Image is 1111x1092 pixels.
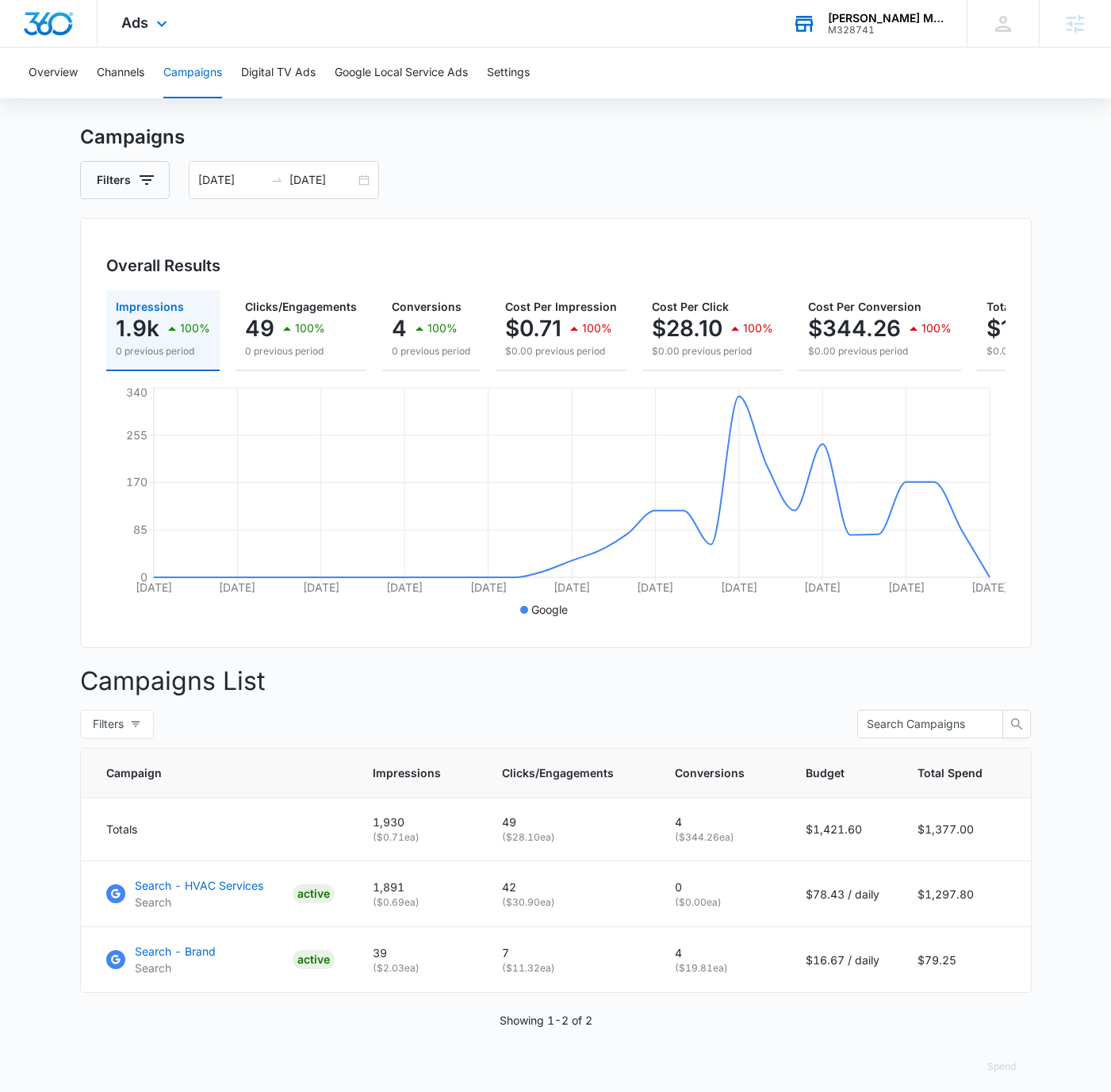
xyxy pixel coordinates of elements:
p: 100% [582,323,612,334]
input: End date [289,171,355,189]
button: Settings [487,48,530,98]
span: Budget [806,764,856,781]
span: Cost Per Impression [505,300,617,313]
img: website_grey.svg [25,41,38,54]
input: Search Campaigns [867,715,981,733]
p: 49 [245,316,274,341]
p: Google [531,601,568,618]
p: Search - Brand [135,943,216,960]
tspan: [DATE] [887,580,924,594]
span: Clicks/Engagements [502,764,614,781]
p: 49 [502,814,637,830]
button: Spend [971,1048,1032,1086]
p: $0.00 previous period [652,344,773,358]
p: Search - HVAC Services [135,877,263,894]
p: $16.67 / daily [806,952,879,968]
button: Channels [97,48,144,98]
p: 100% [180,323,210,334]
tspan: 340 [125,385,147,399]
td: $79.25 [898,927,1031,993]
span: to [270,174,283,186]
button: Filters [80,161,170,199]
span: Impressions [116,300,184,313]
p: 7 [502,944,637,961]
p: ( $11.32 ea) [502,961,637,975]
tspan: [DATE] [386,580,423,594]
p: 1,930 [373,814,464,830]
p: Showing 1-2 of 2 [500,1012,592,1029]
div: ACTIVE [293,950,335,969]
tspan: [DATE] [804,580,841,594]
p: 4 [675,814,768,830]
button: Digital TV Ads [241,48,316,98]
p: ( $30.90 ea) [502,895,637,910]
p: ( $0.69 ea) [373,895,464,910]
p: 100% [921,323,952,334]
tspan: [DATE] [219,580,255,594]
p: ( $344.26 ea) [675,830,768,845]
span: swap-right [270,174,283,186]
button: Overview [29,48,78,98]
tspan: [DATE] [637,580,673,594]
p: 1,891 [373,879,464,895]
span: Total Spend [918,764,983,781]
img: tab_keywords_by_traffic_grey.svg [158,92,170,105]
p: $344.26 [808,316,901,341]
span: Conversions [675,764,745,781]
tspan: [DATE] [469,580,506,594]
p: 0 [675,879,768,895]
img: tab_domain_overview_orange.svg [43,92,56,105]
tspan: [DATE] [971,580,1008,594]
button: Filters [80,710,154,738]
p: $1,377.00 [986,316,1090,341]
span: Ads [121,14,148,31]
span: Filters [93,715,124,733]
p: ( $19.81 ea) [675,961,768,975]
p: Campaigns List [80,662,1032,700]
img: Google Ads [106,884,125,903]
tspan: [DATE] [302,580,339,594]
p: 1.9k [116,316,159,341]
p: Search [135,960,216,976]
td: $1,377.00 [898,798,1031,861]
p: 0 previous period [245,344,357,358]
tspan: [DATE] [553,580,589,594]
tspan: [DATE] [135,580,171,594]
span: Conversions [392,300,462,313]
tspan: 170 [125,475,147,489]
tspan: 255 [125,428,147,442]
p: $0.71 [505,316,561,341]
p: 100% [295,323,325,334]
p: 0 previous period [116,344,210,358]
p: 100% [427,323,458,334]
div: Keywords by Traffic [175,94,267,104]
p: $0.00 previous period [808,344,952,358]
p: ( $2.03 ea) [373,961,464,975]
tspan: [DATE] [720,580,757,594]
input: Start date [198,171,264,189]
span: Impressions [373,764,441,781]
p: ( $0.00 ea) [675,895,768,910]
span: search [1003,718,1030,730]
p: $0.00 previous period [505,344,617,358]
button: Campaigns [163,48,222,98]
div: ACTIVE [293,884,335,903]
p: $78.43 / daily [806,886,879,902]
span: Total Spend [986,300,1052,313]
div: Domain Overview [60,94,142,104]
div: Domain: [DOMAIN_NAME] [41,41,174,54]
img: Google Ads [106,950,125,969]
p: ( $28.10 ea) [502,830,637,845]
div: account id [828,25,944,36]
td: $1,297.80 [898,861,1031,927]
span: Cost Per Conversion [808,300,921,313]
button: Google Local Service Ads [335,48,468,98]
h3: Overall Results [106,254,220,278]
a: Google AdsSearch - HVAC ServicesSearchACTIVE [106,877,335,910]
p: ( $0.71 ea) [373,830,464,845]
p: 39 [373,944,464,961]
div: v 4.0.25 [44,25,78,38]
span: Campaign [106,764,312,781]
h3: Campaigns [80,123,1032,151]
span: Cost Per Click [652,300,729,313]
